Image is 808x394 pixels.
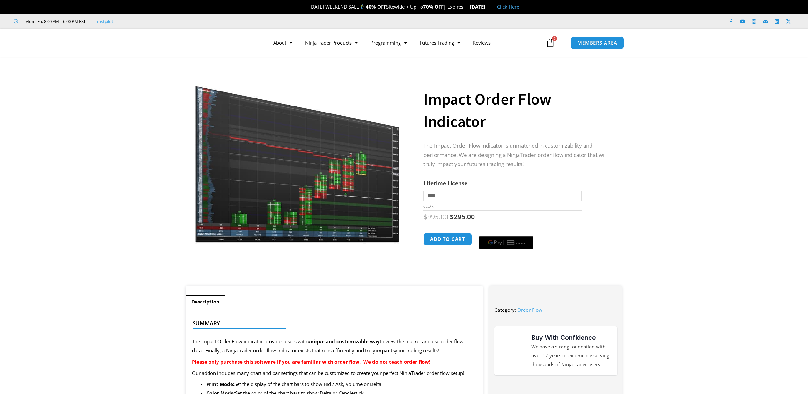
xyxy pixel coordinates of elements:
[304,4,309,9] img: 🎉
[497,4,519,10] a: Click Here
[423,233,472,246] button: Add to cart
[517,307,542,313] a: Order Flow
[95,18,113,25] a: Trustpilot
[176,31,244,54] img: LogoAI | Affordable Indicators – NinjaTrader
[195,68,400,244] img: OrderFlow 2
[450,212,475,221] bdi: 295.00
[516,241,526,245] text: ••••••
[464,4,468,9] img: ⌛
[479,236,533,249] button: Buy with GPay
[192,369,477,378] p: Our addon includes many chart and bar settings that can be customized to create your perfect Ninj...
[303,4,470,10] span: [DATE] WEEKEND SALE Sitewide + Up To | Expires
[375,347,395,354] strong: impacts
[531,333,611,342] h3: Buy With Confidence
[486,4,490,9] img: 🏭
[423,212,427,221] span: $
[206,380,477,389] li: Set the display of the chart bars to show Bid / Ask, Volume or Delta.
[536,33,564,52] a: 0
[364,35,413,50] a: Programming
[193,320,471,326] h4: Summary
[423,179,467,187] label: Lifetime License
[366,4,386,10] strong: 40% OFF
[450,212,454,221] span: $
[186,295,225,308] a: Description
[494,307,516,313] span: Category:
[299,35,364,50] a: NinjaTrader Products
[531,342,611,369] p: We have a strong foundation with over 12 years of experience serving thousands of NinjaTrader users.
[267,35,299,50] a: About
[552,36,557,41] span: 0
[423,141,610,169] p: The Impact Order Flow indicator is unmatched in customizability and performance. We are designing...
[577,40,617,45] span: MEMBERS AREA
[423,212,448,221] bdi: 995.00
[206,381,234,387] strong: Print Mode:
[470,4,491,10] strong: [DATE]
[413,35,466,50] a: Futures Trading
[423,204,433,208] a: Clear options
[571,36,624,49] a: MEMBERS AREA
[423,88,610,133] h1: Impact Order Flow Indicator
[192,337,477,355] p: The Impact Order Flow indicator provides users with to view the market and use order flow data. F...
[501,339,524,362] img: mark thumbs good 43913 | Affordable Indicators – NinjaTrader
[24,18,86,25] span: Mon - Fri: 8:00 AM – 6:00 PM EST
[267,35,544,50] nav: Menu
[307,338,380,345] strong: unique and customizable way
[466,35,497,50] a: Reviews
[359,4,364,9] img: 🏌️‍♂️
[192,359,430,365] strong: Please only purchase this software if you are familiar with order flow. We do not teach order flow!
[423,4,444,10] strong: 70% OFF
